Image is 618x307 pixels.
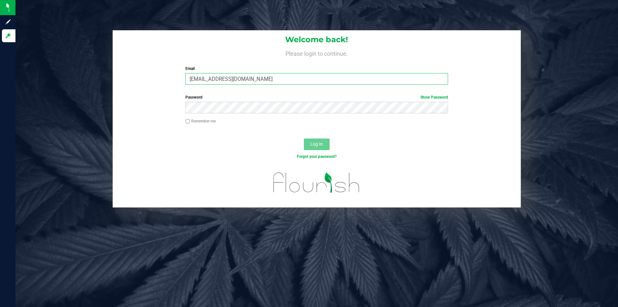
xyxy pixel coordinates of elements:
[310,141,323,147] span: Log In
[113,49,521,57] h4: Please login to continue.
[113,35,521,44] h1: Welcome back!
[297,154,337,159] a: Forgot your password?
[420,95,448,100] a: Show Password
[304,139,330,150] button: Log In
[185,95,202,100] span: Password
[5,19,11,25] inline-svg: Sign up
[185,118,216,124] label: Remember me
[185,119,190,124] input: Remember me
[5,33,11,39] inline-svg: Log in
[266,166,368,199] img: flourish_logo.svg
[185,66,448,72] label: Email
